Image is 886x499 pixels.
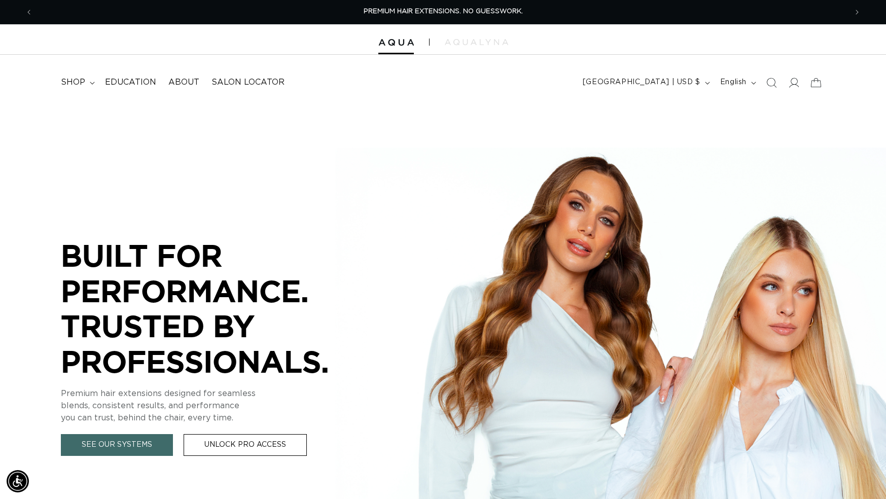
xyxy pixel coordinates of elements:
a: See Our Systems [61,434,173,456]
a: Education [99,71,162,94]
img: Aqua Hair Extensions [378,39,414,46]
span: About [168,77,199,88]
p: BUILT FOR PERFORMANCE. TRUSTED BY PROFESSIONALS. [61,238,365,379]
span: [GEOGRAPHIC_DATA] | USD $ [583,77,700,88]
p: Premium hair extensions designed for seamless blends, consistent results, and performance you can... [61,387,365,424]
button: English [714,73,760,92]
img: aqualyna.com [445,39,508,45]
summary: shop [55,71,99,94]
button: Next announcement [846,3,868,22]
span: Education [105,77,156,88]
span: PREMIUM HAIR EXTENSIONS. NO GUESSWORK. [364,8,523,15]
span: shop [61,77,85,88]
div: Accessibility Menu [7,470,29,492]
a: Salon Locator [205,71,291,94]
a: Unlock Pro Access [184,434,307,456]
summary: Search [760,72,783,94]
span: English [720,77,747,88]
button: [GEOGRAPHIC_DATA] | USD $ [577,73,714,92]
button: Previous announcement [18,3,40,22]
span: Salon Locator [211,77,285,88]
a: About [162,71,205,94]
